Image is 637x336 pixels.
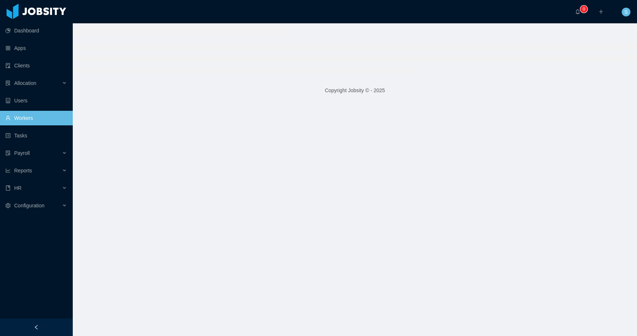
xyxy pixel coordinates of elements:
[580,5,588,13] sup: 0
[73,78,637,103] footer: Copyright Jobsity © - 2025
[14,150,30,156] span: Payroll
[598,9,604,14] i: icon: plus
[624,8,628,16] span: S
[14,203,44,208] span: Configuration
[5,93,67,108] a: icon: robotUsers
[5,111,67,125] a: icon: userWorkers
[14,185,21,191] span: HR
[5,203,11,208] i: icon: setting
[5,185,11,191] i: icon: book
[5,41,67,55] a: icon: appstoreApps
[5,58,67,73] a: icon: auditClients
[575,9,580,14] i: icon: bell
[5,23,67,38] a: icon: pie-chartDashboard
[5,128,67,143] a: icon: profileTasks
[5,168,11,173] i: icon: line-chart
[5,151,11,156] i: icon: file-protect
[5,81,11,86] i: icon: solution
[14,80,36,86] span: Allocation
[14,168,32,173] span: Reports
